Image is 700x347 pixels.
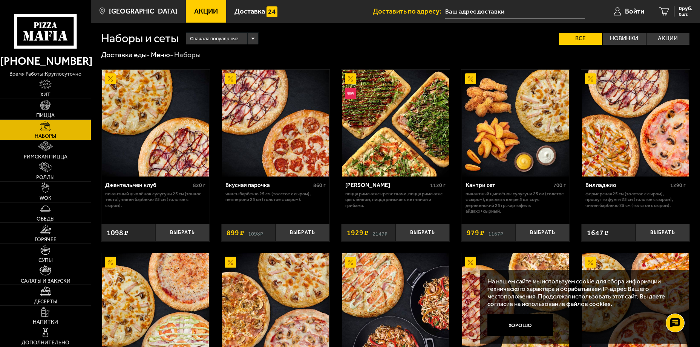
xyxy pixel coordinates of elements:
p: Пикантный цыплёнок сулугуни 25 см (толстое с сыром), крылья в кляре 5 шт соус деревенский 25 гр, ... [465,191,565,214]
a: АкционныйДжентельмен клуб [101,70,210,176]
p: Пицца Римская с креветками, Пицца Римская с цыплёнком, Пицца Римская с ветчиной и грибами. [345,191,446,208]
div: Джентельмен клуб [105,182,191,189]
img: Акционный [585,73,596,84]
a: Меню- [151,50,173,59]
button: Хорошо [487,314,553,336]
span: 1290 г [670,182,686,189]
span: 0 шт. [679,12,692,17]
label: Все [559,33,602,44]
span: Горячее [35,237,57,242]
img: Акционный [105,257,116,268]
img: Кантри сет [462,70,569,176]
span: Наборы [35,134,56,139]
span: Хит [40,92,51,97]
button: Выбрать [276,224,330,242]
span: 1647 ₽ [587,229,609,236]
span: 1929 ₽ [347,229,369,236]
img: Вилладжио [582,70,689,176]
img: Акционный [225,73,236,84]
span: Напитки [33,320,58,325]
span: [GEOGRAPHIC_DATA] [109,8,177,15]
button: Выбрать [516,224,570,242]
span: 820 г [193,182,205,189]
a: АкционныйВилладжио [581,70,689,176]
div: Кантри сет [465,182,551,189]
img: Новинка [345,88,356,99]
span: Пицца [36,113,55,118]
img: Акционный [225,257,236,268]
img: Акционный [465,257,476,268]
div: Вкусная парочка [225,182,311,189]
img: Джентельмен клуб [102,70,209,176]
span: Салаты и закуски [21,279,70,284]
span: Доставка [234,8,265,15]
span: Дополнительно [21,340,69,345]
span: Роллы [36,175,55,180]
input: Ваш адрес доставки [445,5,585,18]
h1: Наборы и сеты [101,33,179,44]
p: Фермерская 25 см (толстое с сыром), Прошутто Фунги 25 см (толстое с сыром), Чикен Барбекю 25 см (... [585,191,686,208]
img: Акционный [345,73,356,84]
div: [PERSON_NAME] [345,182,428,189]
span: Обеды [37,216,55,222]
span: 0 руб. [679,6,692,11]
span: 899 ₽ [227,229,244,236]
div: Вилладжио [585,182,668,189]
button: Выбрать [636,224,690,242]
span: 1120 г [430,182,446,189]
span: Доставить по адресу: [373,8,445,15]
img: Мама Миа [342,70,449,176]
span: Сначала популярные [190,32,238,46]
span: Римская пицца [24,154,67,160]
img: Акционный [105,73,116,84]
s: 2147 ₽ [372,229,388,236]
a: АкционныйВкусная парочка [221,70,329,176]
img: Акционный [585,257,596,268]
img: Вкусная парочка [222,70,329,176]
a: АкционныйКантри сет [461,70,570,176]
img: Акционный [465,73,476,84]
span: 979 ₽ [467,229,484,236]
span: 860 г [313,182,326,189]
span: WOK [40,196,51,201]
span: Супы [38,258,53,263]
span: 1098 ₽ [107,229,129,236]
div: Наборы [174,50,201,59]
s: 1098 ₽ [248,229,263,236]
p: Пикантный цыплёнок сулугуни 25 см (тонкое тесто), Чикен Барбекю 25 см (толстое с сыром). [105,191,205,208]
span: Десерты [34,299,57,304]
p: Чикен Барбекю 25 см (толстое с сыром), Пепперони 25 см (толстое с сыром). [225,191,326,202]
label: Акции [646,33,689,44]
s: 1167 ₽ [488,229,503,236]
img: 15daf4d41897b9f0e9f617042186c801.svg [267,6,277,17]
span: Акции [194,8,218,15]
a: Доставка еды- [101,50,150,59]
img: Акционный [345,257,356,268]
a: АкционныйНовинкаМама Миа [341,70,449,176]
span: 700 г [553,182,566,189]
button: Выбрать [155,224,210,242]
button: Выбрать [395,224,450,242]
label: Новинки [603,33,646,44]
span: Войти [625,8,644,15]
p: На нашем сайте мы используем cookie для сбора информации технического характера и обрабатываем IP... [487,277,678,307]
